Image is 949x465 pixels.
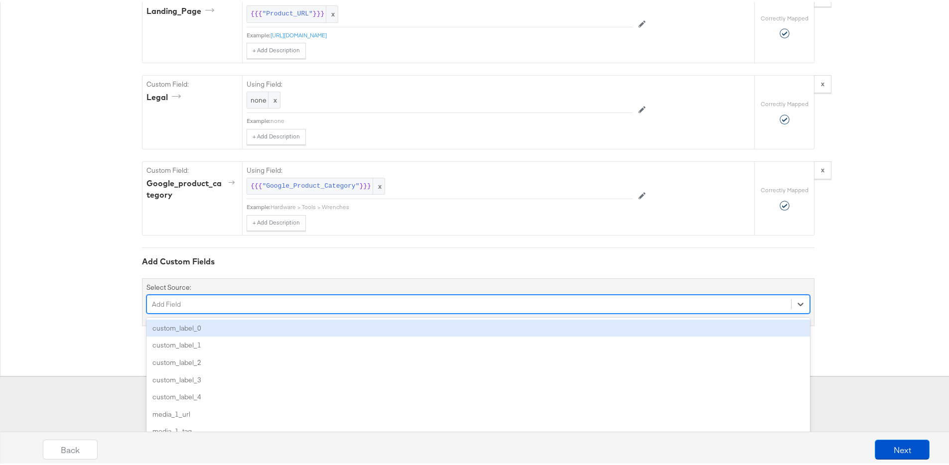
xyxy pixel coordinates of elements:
div: Example: [247,201,271,209]
button: Back [43,438,98,458]
span: x [268,90,280,107]
span: }}} [313,7,324,17]
button: + Add Description [247,127,306,143]
button: x [814,159,831,177]
button: Next [875,438,930,458]
label: Correctly Mapped [761,12,809,20]
div: Example: [247,29,271,37]
div: Add Field [152,298,181,307]
div: Landing_Page [146,3,218,15]
span: x [373,176,385,193]
strong: x [821,77,824,86]
span: {{{ [251,7,262,17]
span: x [326,4,338,20]
label: Custom Field: [146,78,238,87]
div: custom_label_1 [146,335,810,352]
div: none [271,115,633,123]
label: Correctly Mapped [761,184,809,192]
span: }}} [359,180,371,189]
div: custom_label_4 [146,386,810,404]
span: {{{ [251,180,262,189]
div: Example: [247,115,271,123]
label: Using Field: [247,164,633,173]
button: x [814,73,831,91]
div: media_1_url [146,404,810,421]
strong: x [821,163,824,172]
label: Select Source: [146,281,191,290]
button: + Add Description [247,41,306,57]
a: [URL][DOMAIN_NAME] [271,29,327,37]
div: media_1_tag [146,421,810,438]
label: Custom Field: [146,164,238,173]
div: Legal [146,90,184,101]
span: "Product_URL" [262,7,312,17]
div: custom_label_2 [146,352,810,369]
div: google_product_category [146,176,238,199]
button: + Add Description [247,213,306,229]
div: Add Custom Fields [142,254,814,265]
label: Using Field: [247,78,633,87]
div: custom_label_3 [146,369,810,387]
div: Hardware > Tools > Wrenches [271,201,633,209]
span: "Google_Product_Category" [262,180,359,189]
label: Correctly Mapped [761,98,809,106]
div: custom_label_0 [146,318,810,335]
span: none [251,94,276,103]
